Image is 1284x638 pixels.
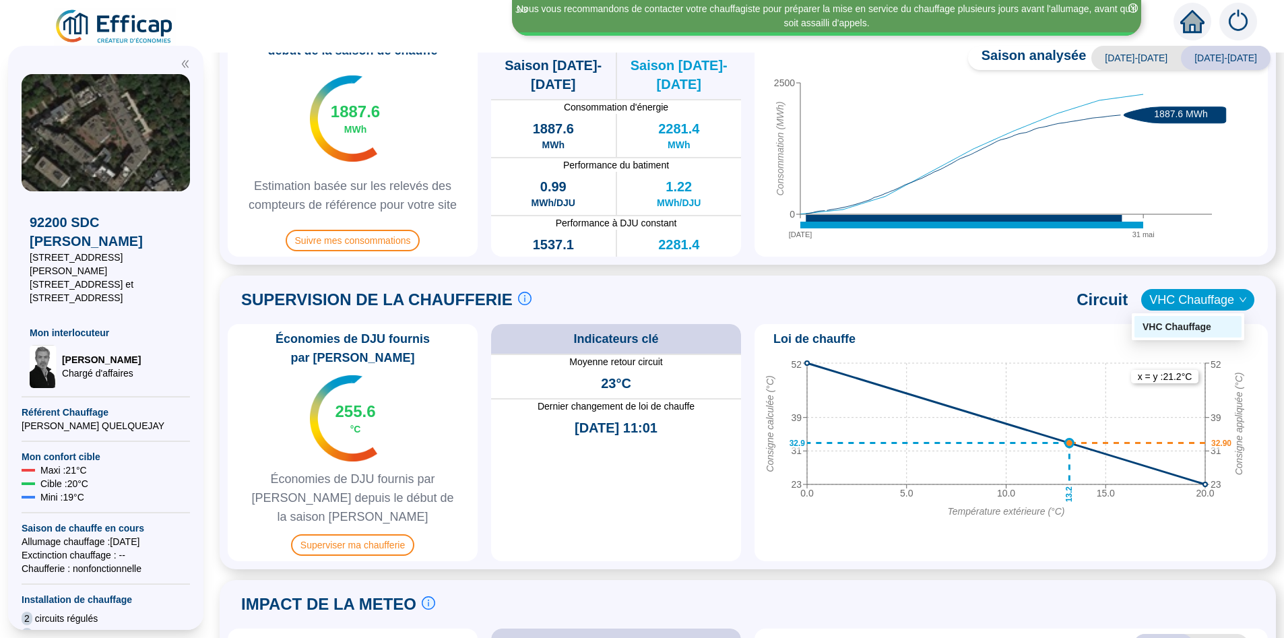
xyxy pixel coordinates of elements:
[491,158,741,172] span: Performance du batiment
[310,375,378,461] img: indicateur températures
[62,353,141,366] span: [PERSON_NAME]
[540,177,567,196] span: 0.99
[241,289,513,311] span: SUPERVISION DE LA CHAUFFERIE
[62,366,141,380] span: Chargé d'affaires
[1149,290,1246,310] span: VHC Chauffage
[533,119,574,138] span: 1887.6
[1134,316,1242,338] div: VHC Chauffage
[657,196,701,210] span: MWh/DJU
[54,8,176,46] img: efficap energie logo
[601,374,631,393] span: 23°C
[774,77,795,88] tspan: 2500
[1091,46,1181,70] span: [DATE]-[DATE]
[773,329,856,348] span: Loi de chauffe
[22,593,190,606] span: Installation de chauffage
[30,213,182,251] span: 92200 SDC [PERSON_NAME]
[997,488,1015,499] tspan: 10.0
[30,278,182,305] span: [STREET_ADDRESS] et [STREET_ADDRESS]
[542,254,565,267] span: MWh
[350,422,361,436] span: °C
[331,101,380,123] span: 1887.6
[1132,230,1155,238] tspan: 31 mai
[1077,289,1128,311] span: Circuit
[658,119,699,138] span: 2281.4
[22,562,190,575] span: Chaufferie : non fonctionnelle
[532,196,575,210] span: MWh/DJU
[491,400,741,413] span: Dernier changement de loi de chauffe
[790,209,795,220] tspan: 0
[573,329,658,348] span: Indicateurs clé
[668,138,690,152] span: MWh
[40,464,87,477] span: Maxi : 21 °C
[1143,320,1233,334] div: VHC Chauffage
[1128,3,1138,13] span: close-circle
[1211,359,1221,370] tspan: 52
[22,612,32,625] span: 2
[948,506,1065,517] tspan: Température extérieure (°C)
[40,477,88,490] span: Cible : 20 °C
[1154,108,1207,119] text: 1887.6 MWh
[30,326,182,340] span: Mon interlocuteur
[775,101,785,195] tspan: Consommation (MWh)
[491,216,741,230] span: Performance à DJU constant
[542,138,565,152] span: MWh
[1211,439,1231,448] text: 32.90
[233,329,472,367] span: Économies de DJU fournis par [PERSON_NAME]
[335,401,375,422] span: 255.6
[286,230,420,251] span: Suivre mes consommations
[791,479,802,490] tspan: 23
[22,535,190,548] span: Allumage chauffage : [DATE]
[1181,46,1271,70] span: [DATE]-[DATE]
[491,100,741,114] span: Consommation d'énergie
[514,2,1139,30] div: Nous vous recommandons de contacter votre chauffagiste pour préparer la mise en service du chauff...
[310,75,378,162] img: indicateur températures
[668,254,690,267] span: MWh
[765,375,775,472] tspan: Consigne calculée (°C)
[35,612,98,625] span: circuits régulés
[30,251,182,278] span: [STREET_ADDRESS][PERSON_NAME]
[900,488,913,499] tspan: 5.0
[30,345,57,388] img: Chargé d'affaires
[1138,371,1192,382] text: x = y : 21.2 °C
[515,5,527,15] i: 3 / 3
[22,419,190,433] span: [PERSON_NAME] QUELQUEJAY
[22,450,190,464] span: Mon confort cible
[1211,445,1221,456] tspan: 31
[22,548,190,562] span: Exctinction chauffage : --
[22,521,190,535] span: Saison de chauffe en cours
[518,292,532,305] span: info-circle
[233,177,472,214] span: Estimation basée sur les relevés des compteurs de référence pour votre site
[1180,9,1205,34] span: home
[233,470,472,526] span: Économies de DJU fournis par [PERSON_NAME] depuis le début de la saison [PERSON_NAME]
[1239,296,1247,304] span: down
[291,534,414,556] span: Superviser ma chaufferie
[181,59,190,69] span: double-left
[491,56,616,94] span: Saison [DATE]-[DATE]
[241,594,416,615] span: IMPACT DE LA METEO
[575,418,657,437] span: [DATE] 11:01
[790,439,806,448] text: 32.9
[666,177,692,196] span: 1.22
[40,490,84,504] span: Mini : 19 °C
[791,412,802,423] tspan: 39
[533,235,574,254] span: 1537.1
[1097,488,1115,499] tspan: 15.0
[1219,3,1257,40] img: alerts
[800,488,814,499] tspan: 0.0
[344,123,366,136] span: MWh
[1233,373,1244,476] tspan: Consigne appliquée (°C)
[789,230,812,238] tspan: [DATE]
[422,596,435,610] span: info-circle
[968,46,1087,70] span: Saison analysée
[617,56,742,94] span: Saison [DATE]-[DATE]
[791,445,802,456] tspan: 31
[22,406,190,419] span: Référent Chauffage
[491,355,741,369] span: Moyenne retour circuit
[1211,412,1221,423] tspan: 39
[658,235,699,254] span: 2281.4
[1064,486,1074,503] text: 13.2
